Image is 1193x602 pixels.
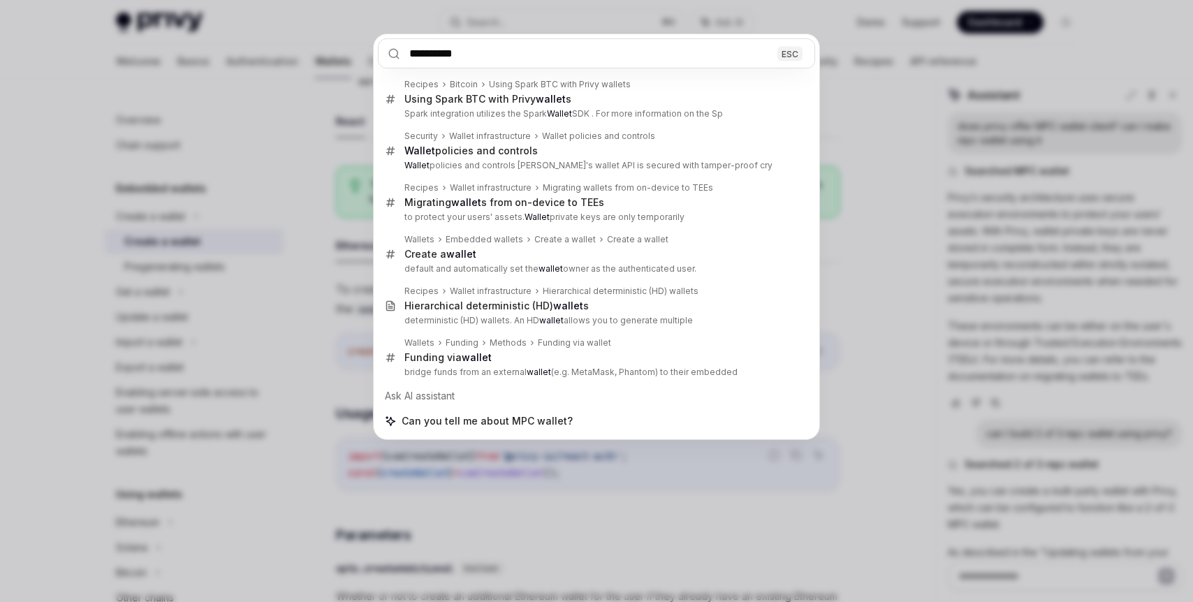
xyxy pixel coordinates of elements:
[450,79,478,90] div: Bitcoin
[538,337,611,348] div: Funding via wallet
[378,383,815,409] div: Ask AI assistant
[404,300,589,312] div: Hierarchical deterministic (HD) s
[404,160,430,170] b: Wallet
[404,108,786,119] p: Spark integration utilizes the Spark SDK . For more information on the Sp
[446,337,478,348] div: Funding
[542,131,655,142] div: Wallet policies and controls
[404,196,604,209] div: Migrating s from on-device to TEEs
[404,248,476,260] div: Create a
[446,234,523,245] div: Embedded wallets
[547,108,572,119] b: Wallet
[525,212,550,222] b: Wallet
[527,367,551,377] b: wallet
[404,234,434,245] div: Wallets
[536,93,566,105] b: wallet
[404,337,434,348] div: Wallets
[404,212,786,223] p: to protect your users' assets. private keys are only temporarily
[404,145,538,157] div: policies and controls
[451,196,481,208] b: wallet
[404,93,571,105] div: Using Spark BTC with Privy s
[402,414,573,428] span: Can you tell me about MPC wallet?
[450,182,532,193] div: Wallet infrastructure
[404,351,492,364] div: Funding via
[543,286,698,297] div: Hierarchical deterministic (HD) wallets
[449,131,531,142] div: Wallet infrastructure
[404,367,786,378] p: bridge funds from an external (e.g. MetaMask, Phantom) to their embedded
[450,286,532,297] div: Wallet infrastructure
[404,315,786,326] p: deterministic (HD) wallets. An HD allows you to generate multiple
[404,286,439,297] div: Recipes
[446,248,476,260] b: wallet
[404,79,439,90] div: Recipes
[462,351,492,363] b: wallet
[539,263,563,274] b: wallet
[404,145,435,156] b: Wallet
[543,182,713,193] div: Migrating wallets from on-device to TEEs
[607,234,668,245] div: Create a wallet
[490,337,527,348] div: Methods
[489,79,631,90] div: Using Spark BTC with Privy wallets
[404,182,439,193] div: Recipes
[404,160,786,171] p: policies and controls [PERSON_NAME]'s wallet API is secured with tamper-proof cry
[553,300,583,311] b: wallet
[777,46,803,61] div: ESC
[534,234,596,245] div: Create a wallet
[404,263,786,274] p: default and automatically set the owner as the authenticated user.
[404,131,438,142] div: Security
[539,315,564,325] b: wallet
